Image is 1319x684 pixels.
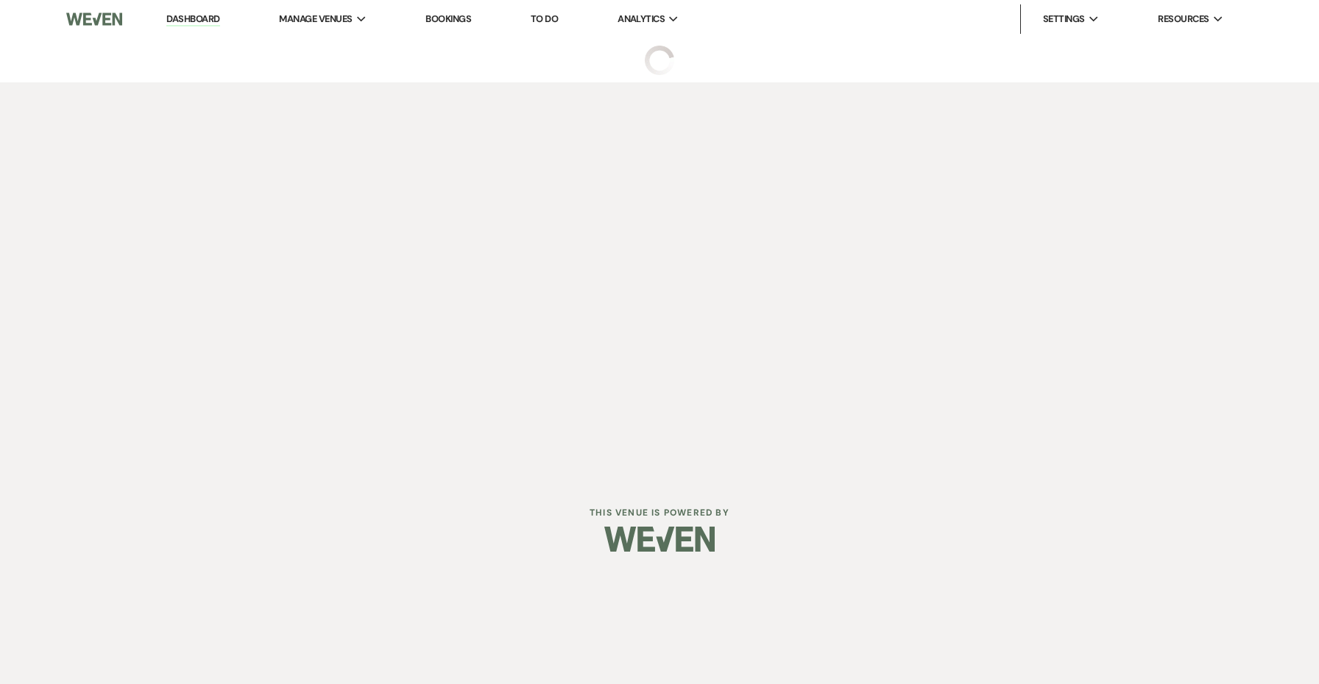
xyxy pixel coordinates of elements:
a: To Do [531,13,558,25]
span: Settings [1043,12,1085,26]
span: Analytics [618,12,665,26]
a: Bookings [425,13,471,25]
a: Dashboard [166,13,219,26]
span: Manage Venues [279,12,352,26]
img: Weven Logo [66,4,122,35]
img: loading spinner [645,46,674,75]
span: Resources [1158,12,1209,26]
img: Weven Logo [604,513,715,565]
